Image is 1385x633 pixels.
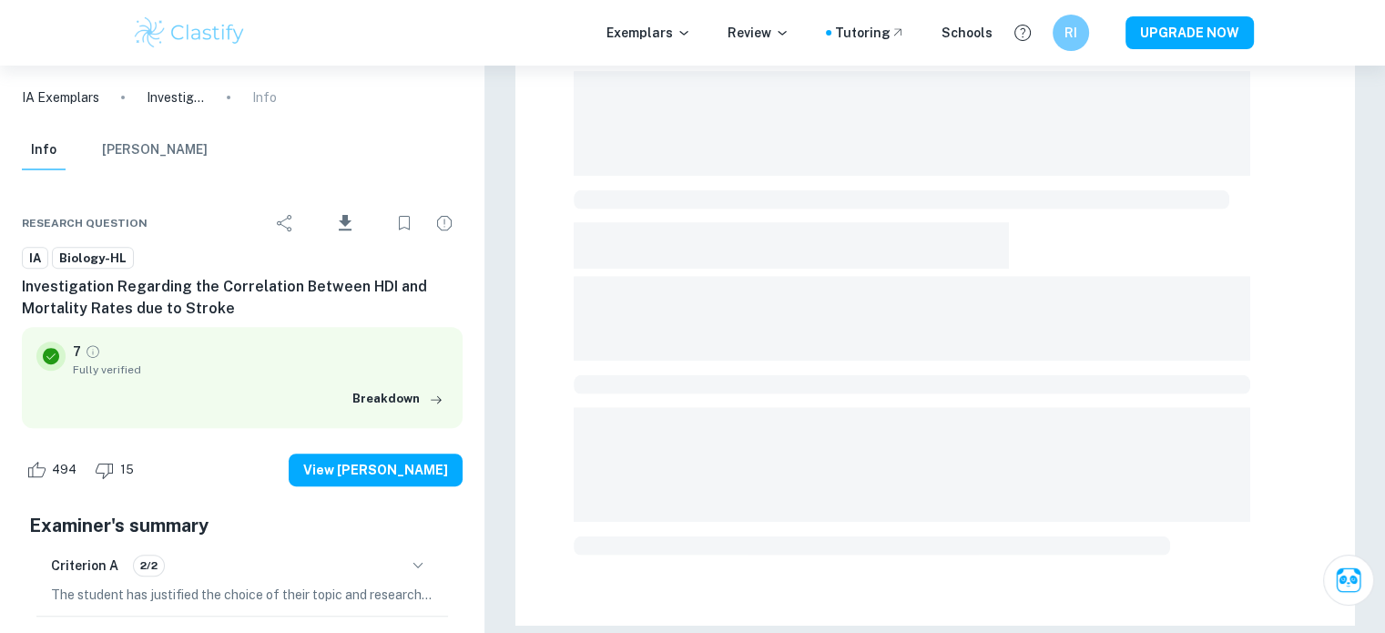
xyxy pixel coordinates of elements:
span: 15 [110,461,144,479]
a: IA Exemplars [22,87,99,107]
a: Tutoring [835,23,905,43]
h5: Examiner's summary [29,512,455,539]
h6: Criterion A [51,556,118,576]
img: Clastify logo [132,15,248,51]
button: Info [22,130,66,170]
p: Investigation Regarding the Correlation Between HDI and Mortality Rates due to Stroke [147,87,205,107]
h6: RI [1060,23,1081,43]
button: UPGRADE NOW [1125,16,1254,49]
p: Exemplars [606,23,691,43]
a: IA [22,247,48,270]
div: Bookmark [386,205,423,241]
span: Biology-HL [53,250,133,268]
div: Dislike [90,455,144,485]
div: Like [22,455,87,485]
span: Research question [22,215,148,231]
button: [PERSON_NAME] [102,130,208,170]
a: Schools [942,23,993,43]
a: Biology-HL [52,247,134,270]
button: RI [1053,15,1089,51]
p: 7 [73,342,81,362]
button: Help and Feedback [1007,17,1038,48]
span: Fully verified [73,362,448,378]
span: IA [23,250,47,268]
p: Review [728,23,789,43]
p: Info [252,87,277,107]
button: Ask Clai [1323,555,1374,606]
p: The student has justified the choice of their topic and research question by highlighting the glo... [51,585,433,605]
span: 2/2 [134,557,164,574]
h6: Investigation Regarding the Correlation Between HDI and Mortality Rates due to Stroke [22,276,463,320]
button: View [PERSON_NAME] [289,454,463,486]
button: Breakdown [348,385,448,413]
div: Share [267,205,303,241]
span: 494 [42,461,87,479]
div: Report issue [426,205,463,241]
a: Grade fully verified [85,343,101,360]
div: Download [307,199,382,247]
